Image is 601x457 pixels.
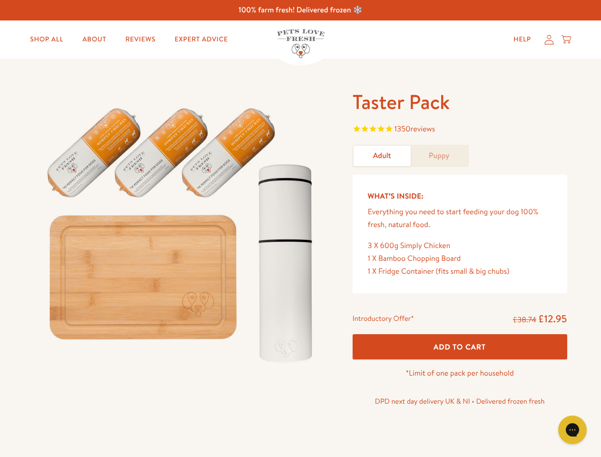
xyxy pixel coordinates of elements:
[22,30,71,49] a: Shop All
[118,30,163,49] a: Reviews
[368,206,552,231] p: Everything you need to start feeding your dog 100% fresh, natural food.
[506,30,539,49] a: Help
[368,190,552,202] h5: What’s Inside:
[368,265,552,278] div: 1 X Fridge Container (fits small & big chubs)
[368,239,552,252] div: 3 X 600g Simply Chicken
[353,312,414,327] div: Introductory Offer*
[368,253,461,264] span: 1 X Bamboo Chopping Board
[75,30,114,49] a: About
[353,395,567,407] p: DPD next day delivery UK & NI • Delivered frozen fresh
[411,124,435,134] span: reviews
[353,367,567,380] p: *Limit of one pack per household
[354,146,411,166] a: Adult
[394,124,435,134] span: 1350 reviews
[353,89,567,115] h1: Taster Pack
[353,334,567,359] button: Add To Cart
[34,89,330,373] img: Taster Pack - Adult
[553,412,591,447] iframe: Gorgias live chat messenger
[167,30,236,49] a: Expert Advice
[277,29,325,58] img: Pets Love Fresh
[513,315,536,325] s: £38.74
[434,342,486,352] span: Add To Cart
[538,312,567,326] span: £12.95
[411,146,468,166] a: Puppy
[353,123,567,137] span: Rated 4.8 out of 5 stars 1350 reviews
